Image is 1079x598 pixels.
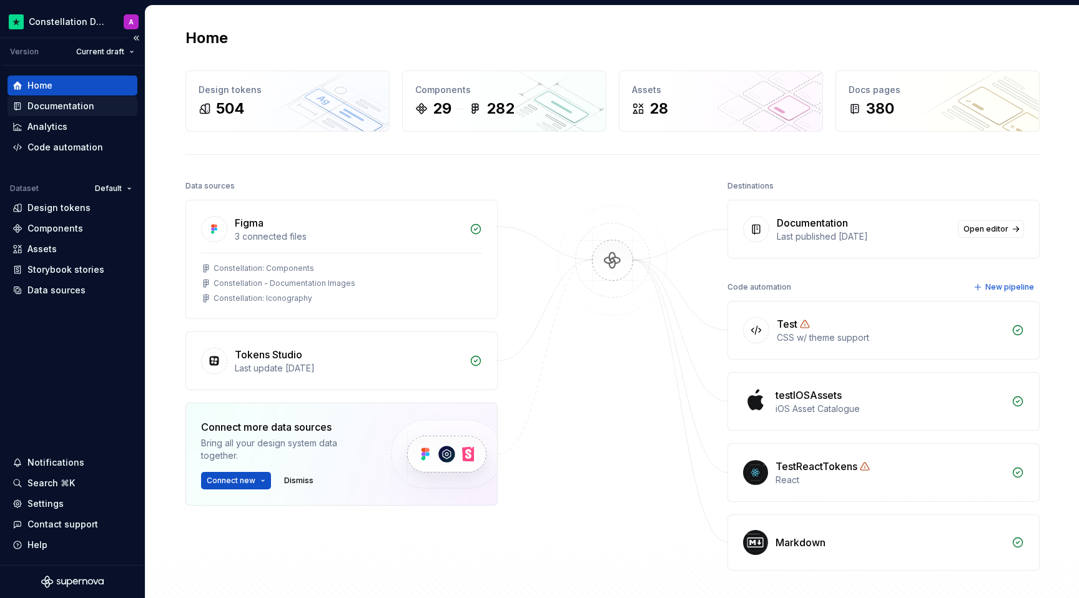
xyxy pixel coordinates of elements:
[7,494,137,514] a: Settings
[433,99,451,119] div: 29
[201,419,370,434] div: Connect more data sources
[199,84,377,96] div: Design tokens
[235,347,302,362] div: Tokens Studio
[10,47,39,57] div: Version
[7,535,137,555] button: Help
[27,243,57,255] div: Assets
[216,99,245,119] div: 504
[27,79,52,92] div: Home
[835,71,1040,132] a: Docs pages380
[214,278,355,288] div: Constellation - Documentation Images
[185,28,228,48] h2: Home
[76,47,124,57] span: Current draft
[95,184,122,194] span: Default
[201,472,271,489] button: Connect new
[127,29,145,47] button: Collapse sidebar
[27,202,91,214] div: Design tokens
[7,239,137,259] a: Assets
[985,282,1034,292] span: New pipeline
[71,43,140,61] button: Current draft
[27,284,86,297] div: Data sources
[727,177,774,195] div: Destinations
[7,473,137,493] button: Search ⌘K
[649,99,668,119] div: 28
[41,576,104,588] svg: Supernova Logo
[777,331,1004,344] div: CSS w/ theme support
[727,278,791,296] div: Code automation
[7,218,137,238] a: Components
[958,220,1024,238] a: Open editor
[27,498,64,510] div: Settings
[185,71,390,132] a: Design tokens504
[27,477,75,489] div: Search ⌘K
[632,84,810,96] div: Assets
[89,180,137,197] button: Default
[776,459,857,474] div: TestReactTokens
[235,230,462,243] div: 3 connected files
[7,117,137,137] a: Analytics
[7,280,137,300] a: Data sources
[7,453,137,473] button: Notifications
[284,476,313,486] span: Dismiss
[776,388,842,403] div: testIOSAssets
[214,293,312,303] div: Constellation: Iconography
[866,99,894,119] div: 380
[776,474,1004,486] div: React
[201,437,370,462] div: Bring all your design system data together.
[970,278,1040,296] button: New pipeline
[963,224,1008,234] span: Open editor
[415,84,593,96] div: Components
[185,200,498,319] a: Figma3 connected filesConstellation: ComponentsConstellation - Documentation ImagesConstellation:...
[185,177,235,195] div: Data sources
[777,230,950,243] div: Last published [DATE]
[7,137,137,157] a: Code automation
[27,141,103,154] div: Code automation
[27,456,84,469] div: Notifications
[185,331,498,390] a: Tokens StudioLast update [DATE]
[7,96,137,116] a: Documentation
[129,17,134,27] div: A
[7,198,137,218] a: Design tokens
[27,263,104,276] div: Storybook stories
[278,472,319,489] button: Dismiss
[777,215,848,230] div: Documentation
[214,263,314,273] div: Constellation: Components
[619,71,823,132] a: Assets28
[27,539,47,551] div: Help
[849,84,1027,96] div: Docs pages
[2,8,142,35] button: Constellation Design SystemA
[7,260,137,280] a: Storybook stories
[9,14,24,29] img: d602db7a-5e75-4dfe-a0a4-4b8163c7bad2.png
[7,76,137,96] a: Home
[777,316,797,331] div: Test
[486,99,515,119] div: 282
[235,362,462,375] div: Last update [DATE]
[27,518,98,531] div: Contact support
[27,100,94,112] div: Documentation
[776,535,825,550] div: Markdown
[402,71,606,132] a: Components29282
[27,120,67,133] div: Analytics
[7,514,137,534] button: Contact support
[10,184,39,194] div: Dataset
[207,476,255,486] span: Connect new
[235,215,264,230] div: Figma
[27,222,83,235] div: Components
[776,403,1004,415] div: iOS Asset Catalogue
[29,16,109,28] div: Constellation Design System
